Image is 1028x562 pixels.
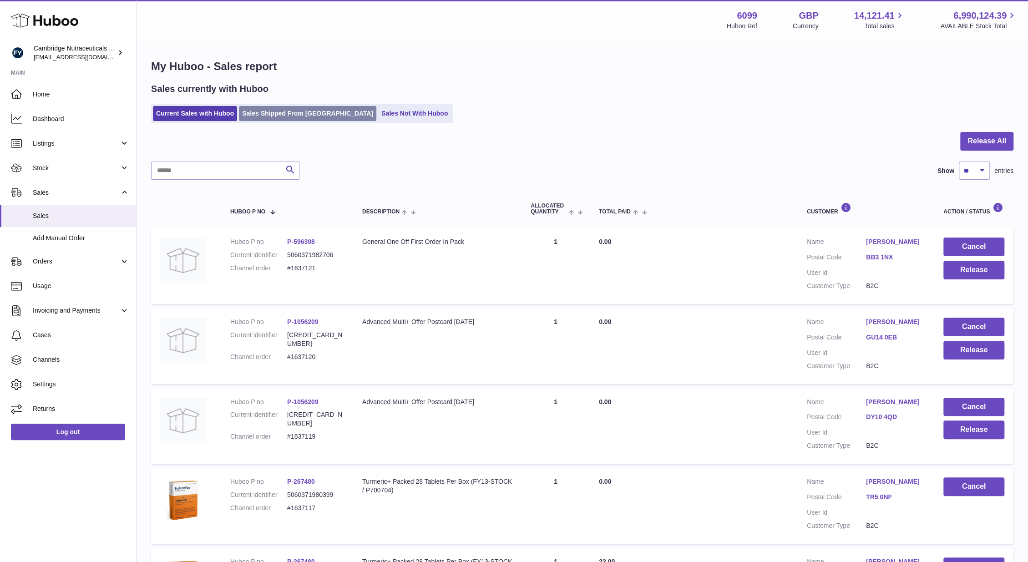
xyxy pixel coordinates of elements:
a: 14,121.41 Total sales [854,10,905,30]
span: Add Manual Order [33,234,129,243]
dd: #1637120 [287,353,344,361]
span: AVAILABLE Stock Total [940,22,1017,30]
a: Sales Shipped From [GEOGRAPHIC_DATA] [239,106,376,121]
a: BB3 1NX [866,253,925,262]
span: Sales [33,188,120,197]
span: Cases [33,331,129,339]
button: Cancel [943,477,1004,496]
div: Huboo Ref [727,22,757,30]
span: Orders [33,257,120,266]
dd: B2C [866,282,925,290]
dt: Channel order [230,264,287,273]
dd: B2C [866,441,925,450]
dt: Huboo P no [230,477,287,486]
button: Release All [960,132,1013,151]
dd: #1637117 [287,504,344,512]
a: [PERSON_NAME] [866,477,925,486]
dt: Name [807,318,866,329]
button: Release [943,341,1004,359]
img: no-photo.jpg [160,238,206,283]
div: Action / Status [943,203,1004,215]
dt: Current identifier [230,410,287,428]
span: Description [362,209,400,215]
button: Release [943,420,1004,439]
dt: Current identifier [230,491,287,499]
img: no-photo.jpg [160,318,206,363]
div: Advanced Multi+ Offer Postcard [DATE] [362,398,512,406]
td: 1 [522,228,590,304]
dd: [CREDIT_CARD_NUMBER] [287,410,344,428]
dt: Huboo P no [230,238,287,246]
span: Stock [33,164,120,172]
dd: 5060371982706 [287,251,344,259]
span: ALLOCATED Quantity [531,203,567,215]
dt: Customer Type [807,282,866,290]
dt: User Id [807,268,866,277]
dt: User Id [807,508,866,517]
dt: Current identifier [230,331,287,348]
dd: #1637121 [287,264,344,273]
span: Settings [33,380,129,389]
span: 0.00 [599,318,611,325]
span: Dashboard [33,115,129,123]
td: 1 [522,389,590,464]
button: Cancel [943,398,1004,416]
button: Release [943,261,1004,279]
dt: Channel order [230,432,287,441]
dt: Current identifier [230,251,287,259]
dt: Postal Code [807,493,866,504]
span: Total paid [599,209,631,215]
h2: Sales currently with Huboo [151,83,268,95]
dt: Postal Code [807,413,866,424]
div: General One Off First Order In Pack [362,238,512,246]
strong: GBP [799,10,818,22]
div: Advanced Multi+ Offer Postcard [DATE] [362,318,512,326]
dt: Postal Code [807,253,866,264]
td: 1 [522,309,590,384]
span: Total sales [864,22,905,30]
dt: Name [807,477,866,488]
span: Home [33,90,129,99]
span: 6,990,124.39 [953,10,1007,22]
button: Cancel [943,238,1004,256]
h1: My Huboo - Sales report [151,59,1013,74]
div: Cambridge Nutraceuticals Ltd [34,44,116,61]
span: Sales [33,212,129,220]
dd: B2C [866,521,925,530]
dt: Customer Type [807,521,866,530]
label: Show [937,167,954,175]
dt: Name [807,398,866,409]
dd: #1637119 [287,432,344,441]
a: P-1056209 [287,318,319,325]
button: Cancel [943,318,1004,336]
a: DY10 4QD [866,413,925,421]
a: P-596398 [287,238,315,245]
dt: User Id [807,349,866,357]
div: Customer [807,203,925,215]
a: [PERSON_NAME] [866,398,925,406]
span: Listings [33,139,120,148]
a: Current Sales with Huboo [153,106,237,121]
td: 1 [522,468,590,544]
div: Turmeric+ Packed 28 Tablets Per Box (FY13-STOCK / P700704) [362,477,512,495]
strong: 6099 [737,10,757,22]
span: 0.00 [599,238,611,245]
dt: Customer Type [807,441,866,450]
a: P-1056209 [287,398,319,405]
span: Returns [33,405,129,413]
dt: Huboo P no [230,318,287,326]
a: Sales Not With Huboo [378,106,451,121]
dt: Huboo P no [230,398,287,406]
img: huboo@camnutra.com [11,46,25,60]
span: 0.00 [599,398,611,405]
img: no-photo.jpg [160,398,206,443]
span: entries [994,167,1013,175]
a: P-267480 [287,478,315,485]
a: [PERSON_NAME] [866,238,925,246]
span: [EMAIL_ADDRESS][DOMAIN_NAME] [34,53,134,61]
dd: B2C [866,362,925,370]
span: Invoicing and Payments [33,306,120,315]
a: [PERSON_NAME] [866,318,925,326]
dt: Channel order [230,504,287,512]
dt: Customer Type [807,362,866,370]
